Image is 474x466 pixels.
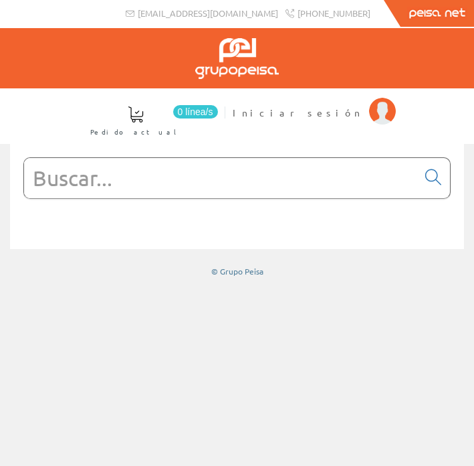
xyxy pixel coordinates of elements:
div: © Grupo Peisa [10,266,464,277]
span: Iniciar sesión [233,106,362,119]
img: Grupo Peisa [195,38,279,79]
span: Pedido actual [90,125,181,139]
span: [EMAIL_ADDRESS][DOMAIN_NAME] [138,7,278,19]
span: [PHONE_NUMBER] [298,7,370,19]
span: 0 línea/s [173,105,218,119]
a: Iniciar sesión [230,95,396,108]
input: Buscar... [24,158,417,198]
